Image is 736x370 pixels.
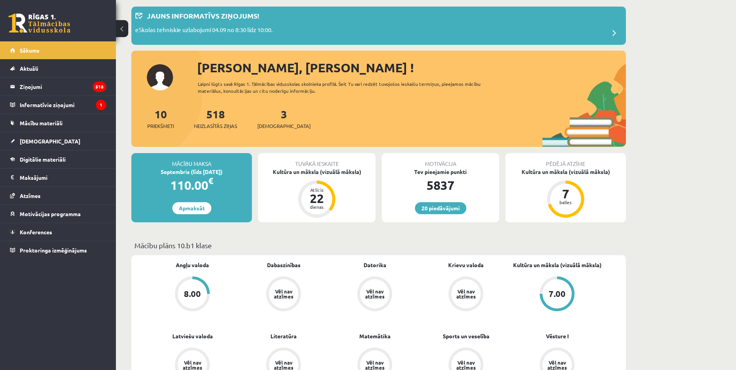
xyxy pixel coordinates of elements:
[134,240,623,251] p: Mācību plāns 10.b1 klase
[182,360,203,370] div: Vēl nav atzīmes
[382,153,499,168] div: Motivācija
[329,276,420,313] a: Vēl nav atzīmes
[455,289,477,299] div: Vēl nav atzīmes
[135,10,622,41] a: Jauns informatīvs ziņojums! eSkolas tehniskie uzlabojumi 04.09 no 8:30 līdz 10:00.
[135,26,273,36] p: eSkolas tehniskie uzlabojumi 04.09 no 8:30 līdz 10:00.
[505,168,626,219] a: Kultūra un māksla (vizuālā māksla) 7 balles
[20,210,81,217] span: Motivācijas programma
[554,200,577,205] div: balles
[131,168,252,176] div: Septembris (līdz [DATE])
[10,114,106,132] a: Mācību materiāli
[131,153,252,168] div: Mācību maksa
[20,96,106,114] legend: Informatīvie ziņojumi
[359,332,391,340] a: Matemātika
[147,122,174,130] span: Priekšmeti
[172,332,213,340] a: Latviešu valoda
[20,192,41,199] span: Atzīmes
[448,261,484,269] a: Krievu valoda
[20,65,38,72] span: Aktuāli
[93,82,106,92] i: 518
[194,122,237,130] span: Neizlasītās ziņas
[20,228,52,235] span: Konferences
[194,107,237,130] a: 518Neizlasītās ziņas
[267,261,301,269] a: Dabaszinības
[20,169,106,186] legend: Maksājumi
[505,168,626,176] div: Kultūra un māksla (vizuālā māksla)
[305,188,328,192] div: Atlicis
[273,289,294,299] div: Vēl nav atzīmes
[10,132,106,150] a: [DEMOGRAPHIC_DATA]
[546,360,568,370] div: Vēl nav atzīmes
[176,261,209,269] a: Angļu valoda
[20,247,87,254] span: Proktoringa izmēģinājums
[258,153,376,168] div: Tuvākā ieskaite
[10,150,106,168] a: Digitālie materiāli
[364,289,386,299] div: Vēl nav atzīmes
[273,360,294,370] div: Vēl nav atzīmes
[10,78,106,95] a: Ziņojumi518
[257,122,311,130] span: [DEMOGRAPHIC_DATA]
[10,96,106,114] a: Informatīvie ziņojumi1
[505,153,626,168] div: Pēdējā atzīme
[10,187,106,205] a: Atzīmes
[382,176,499,194] div: 5837
[10,205,106,223] a: Motivācijas programma
[147,276,238,313] a: 8.00
[554,188,577,200] div: 7
[10,169,106,186] a: Maksājumi
[382,168,499,176] div: Tev pieejamie punkti
[198,80,495,94] div: Laipni lūgts savā Rīgas 1. Tālmācības vidusskolas skolnieka profilā. Šeit Tu vari redzēt tuvojošo...
[197,58,626,77] div: [PERSON_NAME], [PERSON_NAME] !
[10,41,106,59] a: Sākums
[20,47,39,54] span: Sākums
[513,261,602,269] a: Kultūra un māksla (vizuālā māksla)
[10,223,106,241] a: Konferences
[20,156,66,163] span: Digitālie materiāli
[147,107,174,130] a: 10Priekšmeti
[10,241,106,259] a: Proktoringa izmēģinājums
[415,202,466,214] a: 20 piedāvājumi
[305,192,328,205] div: 22
[443,332,490,340] a: Sports un veselība
[420,276,512,313] a: Vēl nav atzīmes
[305,205,328,209] div: dienas
[172,202,211,214] a: Apmaksāt
[96,100,106,110] i: 1
[238,276,329,313] a: Vēl nav atzīmes
[20,78,106,95] legend: Ziņojumi
[455,360,477,370] div: Vēl nav atzīmes
[270,332,297,340] a: Literatūra
[8,14,70,33] a: Rīgas 1. Tālmācības vidusskola
[147,10,259,21] p: Jauns informatīvs ziņojums!
[131,176,252,194] div: 110.00
[364,261,386,269] a: Datorika
[208,175,213,186] span: €
[257,107,311,130] a: 3[DEMOGRAPHIC_DATA]
[258,168,376,176] div: Kultūra un māksla (vizuālā māksla)
[512,276,603,313] a: 7.00
[549,290,566,298] div: 7.00
[258,168,376,219] a: Kultūra un māksla (vizuālā māksla) Atlicis 22 dienas
[184,290,201,298] div: 8.00
[20,119,63,126] span: Mācību materiāli
[364,360,386,370] div: Vēl nav atzīmes
[546,332,569,340] a: Vēsture I
[20,138,80,145] span: [DEMOGRAPHIC_DATA]
[10,60,106,77] a: Aktuāli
